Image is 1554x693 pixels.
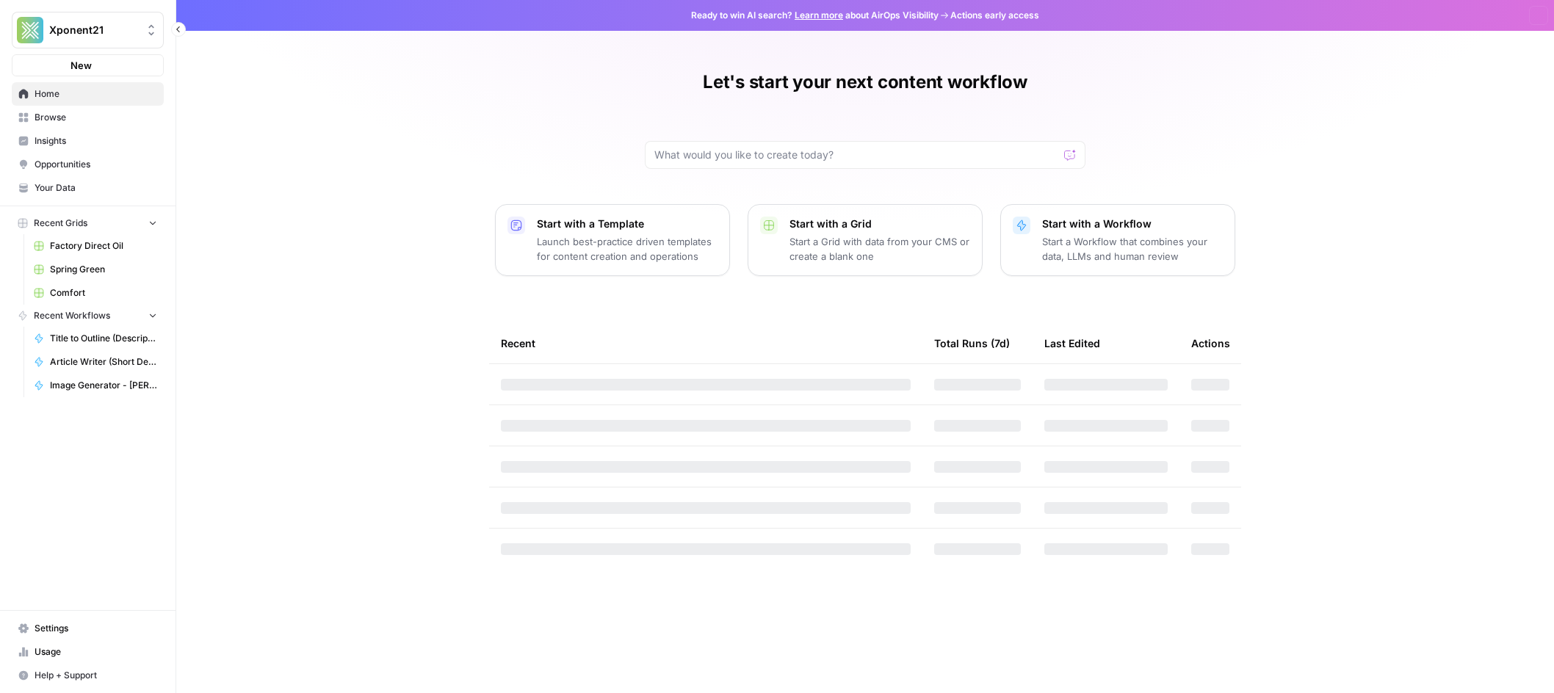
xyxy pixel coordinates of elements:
span: Browse [35,111,157,124]
div: Actions [1191,323,1230,363]
span: Home [35,87,157,101]
button: New [12,54,164,76]
a: Article Writer (Short Description and Tie In Test) [27,350,164,374]
img: Xponent21 Logo [17,17,43,43]
a: Browse [12,106,164,129]
h1: Let's start your next content workflow [703,70,1027,94]
button: Recent Grids [12,212,164,234]
button: Recent Workflows [12,305,164,327]
a: Comfort [27,281,164,305]
div: Recent [501,323,911,363]
div: Last Edited [1044,323,1100,363]
input: What would you like to create today? [654,148,1058,162]
button: Start with a TemplateLaunch best-practice driven templates for content creation and operations [495,204,730,276]
a: Usage [12,640,164,664]
span: Comfort [50,286,157,300]
span: Settings [35,622,157,635]
button: Start with a GridStart a Grid with data from your CMS or create a blank one [748,204,983,276]
button: Help + Support [12,664,164,687]
p: Start with a Workflow [1042,217,1223,231]
span: Help + Support [35,669,157,682]
a: Opportunities [12,153,164,176]
span: Opportunities [35,158,157,171]
button: Start with a WorkflowStart a Workflow that combines your data, LLMs and human review [1000,204,1235,276]
a: Title to Outline (Description and Tie-in Test) [27,327,164,350]
a: Spring Green [27,258,164,281]
span: Spring Green [50,263,157,276]
a: Factory Direct Oil [27,234,164,258]
a: Learn more [795,10,843,21]
p: Start a Workflow that combines your data, LLMs and human review [1042,234,1223,264]
span: Your Data [35,181,157,195]
span: Insights [35,134,157,148]
a: Home [12,82,164,106]
a: Insights [12,129,164,153]
span: Image Generator - [PERSON_NAME] [50,379,157,392]
button: Workspace: Xponent21 [12,12,164,48]
p: Start with a Grid [789,217,970,231]
span: Usage [35,645,157,658]
span: Xponent21 [49,23,138,37]
span: Actions early access [950,9,1039,22]
div: Total Runs (7d) [934,323,1010,363]
span: Factory Direct Oil [50,239,157,253]
span: New [71,58,92,73]
a: Your Data [12,176,164,200]
span: Article Writer (Short Description and Tie In Test) [50,355,157,369]
span: Ready to win AI search? about AirOps Visibility [691,9,939,22]
p: Start with a Template [537,217,718,231]
p: Launch best-practice driven templates for content creation and operations [537,234,718,264]
a: Settings [12,617,164,640]
a: Image Generator - [PERSON_NAME] [27,374,164,397]
p: Start a Grid with data from your CMS or create a blank one [789,234,970,264]
span: Title to Outline (Description and Tie-in Test) [50,332,157,345]
span: Recent Workflows [34,309,110,322]
span: Recent Grids [34,217,87,230]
